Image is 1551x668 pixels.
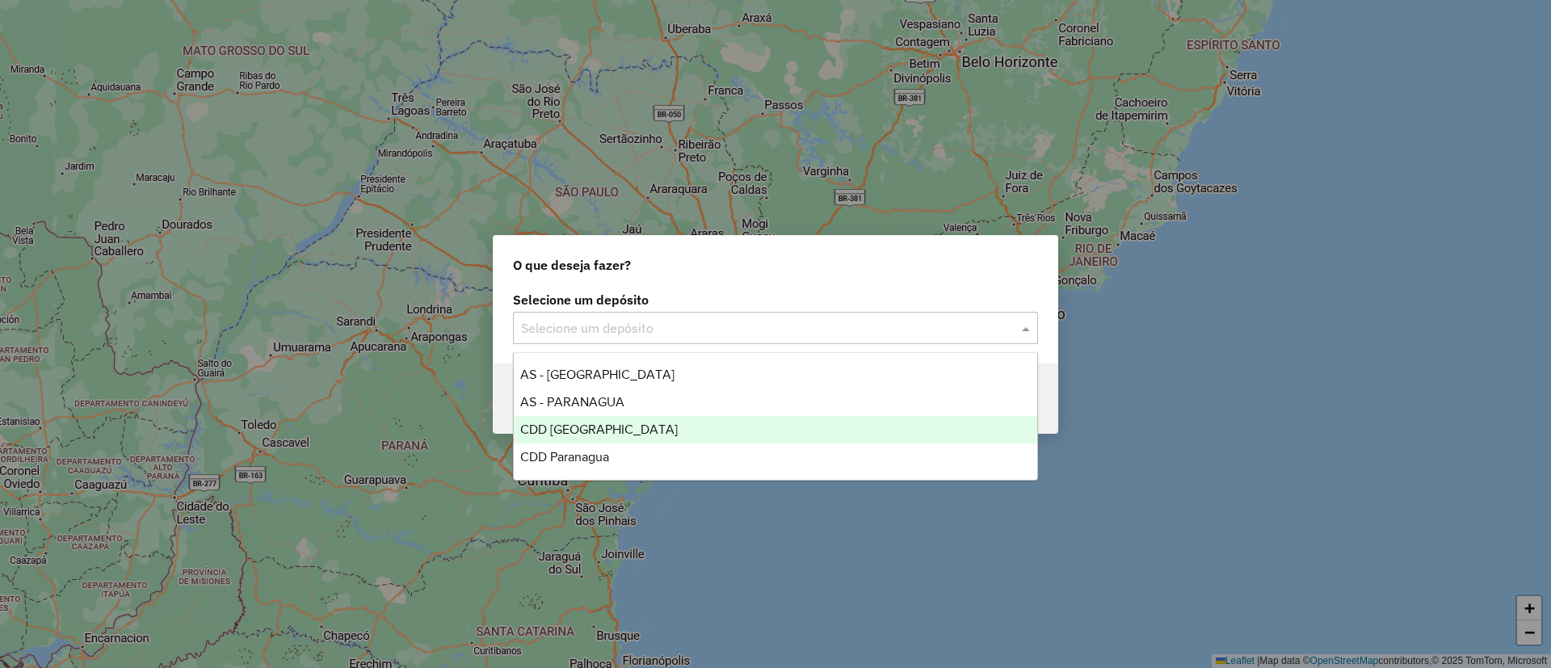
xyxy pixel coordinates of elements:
label: Selecione um depósito [513,290,1038,309]
span: AS - PARANAGUA [520,395,624,409]
span: CDD [GEOGRAPHIC_DATA] [520,422,678,436]
span: O que deseja fazer? [513,255,631,275]
span: AS - [GEOGRAPHIC_DATA] [520,368,675,381]
span: CDD Paranagua [520,450,609,464]
ng-dropdown-panel: Options list [513,352,1038,481]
